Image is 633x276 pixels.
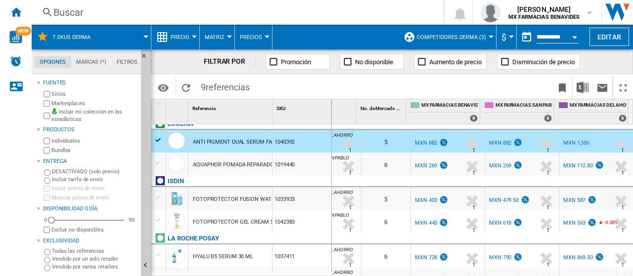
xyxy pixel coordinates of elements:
[291,155,349,160] span: MX FARMACIAS SAN PABLO
[415,162,437,169] div: MXN 269
[44,177,50,184] input: Incluir tarifa de envío
[439,161,449,169] img: promotionV3.png
[563,254,593,261] div: MXN 869.50
[563,220,586,226] div: MXN 563
[413,196,449,205] div: MXN 403
[44,138,50,144] input: Individuales
[274,99,331,115] div: Sort None
[413,253,449,263] div: MXN 728
[570,102,627,110] span: MX FARMACIAS DEL AHORRO
[470,115,478,122] div: 9 offers sold by MX FARMACIAS BENAVIDES
[240,25,267,49] div: Precios
[71,56,112,68] md-tab-item: Marcas (*)
[272,210,331,233] div: 1042383
[489,254,511,261] div: MXN 790
[51,108,57,114] img: mysite-bg-18x18.png
[562,161,604,171] div: MXN 112.80
[272,153,331,175] div: 1019440
[52,255,137,263] label: Vendido por un solo retailer
[513,218,523,227] img: promotionV3.png
[512,58,575,66] span: Disminución de precio
[359,99,406,115] div: No. de Mercado Sort None
[488,161,523,171] div: MXN 269
[415,220,437,226] div: MXN 445
[417,34,486,40] span: Competidores Derma (3)
[240,34,262,40] span: Precios
[482,99,554,124] div: MX FARMACIAS SAN PABLO 9 offers sold by MX FARMACIAS SAN PABLO
[168,99,188,115] div: Sort None
[417,25,491,49] button: Competidores Derma (3)
[603,218,609,230] i: %
[51,108,137,123] label: Incluir mi colección en las estadísticas
[44,169,50,176] input: DESACTIVADO (solo precio)
[413,218,449,228] div: MXN 445
[489,220,511,226] div: MXN 618
[51,194,137,201] label: Mostrar precio de envío
[53,5,418,19] div: Buscar
[489,162,511,169] div: MXN 269
[44,185,50,192] input: Incluir precio de envío
[563,197,586,203] div: MXN 587
[594,161,604,169] img: promotionV3.png
[52,34,90,40] span: 7 SKUS DERMA
[439,253,449,261] img: promotionV3.png
[362,153,410,175] div: 6
[546,168,549,178] div: Tiempo de entrega : 1 día
[497,54,580,70] button: Disminución de precio
[513,161,523,169] img: promotionV3.png
[171,25,194,49] button: Precio
[621,168,624,178] div: Tiempo de entrega : 1 día
[439,218,449,227] img: promotionV3.png
[513,138,523,147] img: promotionV3.png
[126,216,137,224] div: 90
[44,147,50,154] input: Bundles
[52,168,137,175] label: DESACTIVADO (solo precio)
[361,106,395,111] span: No. de Mercado
[404,25,491,49] div: Competidores Derma (3)
[51,90,137,98] label: Sitios
[621,226,624,236] div: Tiempo de entrega : 1 día
[621,146,624,156] div: Tiempo de entrega : 1 día
[291,132,353,138] span: MX FARMACIAS DEL AHORRO
[556,99,629,124] div: MX FARMACIAS DEL AHORRO 9 offers sold by MX FARMACIAS DEL AHORRO
[577,81,588,93] img: excel-24x24.png
[513,253,523,261] img: promotionV3.png
[193,154,296,176] div: AQUAPHOR POMADA REPARADORA 55ML
[587,218,597,227] img: promotionV3.png
[193,211,318,234] div: FOTOPROTECTOR GEL CREAM SPF50 PLUS 250ML
[52,25,100,49] button: 7 SKUS DERMA
[176,76,196,99] button: Recargar
[276,106,286,111] span: SKU
[44,265,50,271] input: Vendido por varios retailers
[439,196,449,204] img: promotionV3.png
[44,249,50,255] input: Todas las referencias
[168,233,219,244] div: Haga clic para filtrar por esa marca
[51,100,137,107] label: Marketplaces
[153,79,173,96] button: Opciones
[51,215,124,225] md-slider: Disponibilidad
[362,244,410,267] div: 6
[349,260,352,270] div: Tiempo de entrega : 1 día
[193,188,325,211] div: FOTOPROTECTOR FUSION WATER SPF50 DAILY 50ML
[43,237,137,245] div: Exclusividad
[349,168,352,178] div: Tiempo de entrega : 1 día
[429,58,482,66] span: Aumento de precio
[562,196,597,205] div: MXN 587
[472,168,475,178] div: Tiempo de entrega : 1 día
[562,253,604,263] div: MXN 869.50
[272,130,331,153] div: 1040392
[44,100,50,107] input: Marketplaces
[501,25,511,49] div: $
[204,57,256,67] div: FILTRAR POR
[51,185,137,192] label: Incluir precio de envío
[619,115,627,122] div: 9 offers sold by MX FARMACIAS DEL AHORRO
[414,54,487,70] button: Aumento de precio
[291,247,353,252] span: MX FARMACIAS DEL AHORRO
[43,205,137,213] div: Disponibilidad 0 Día
[355,58,393,66] span: No disponible
[544,115,552,122] div: 9 offers sold by MX FARMACIAS SAN PABLO
[44,227,50,233] input: Mostrar precio de envío
[421,102,478,110] span: MX FARMACIAS BENAVIDES
[362,187,410,210] div: 5
[621,260,624,270] div: Tiempo de entrega : 1 día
